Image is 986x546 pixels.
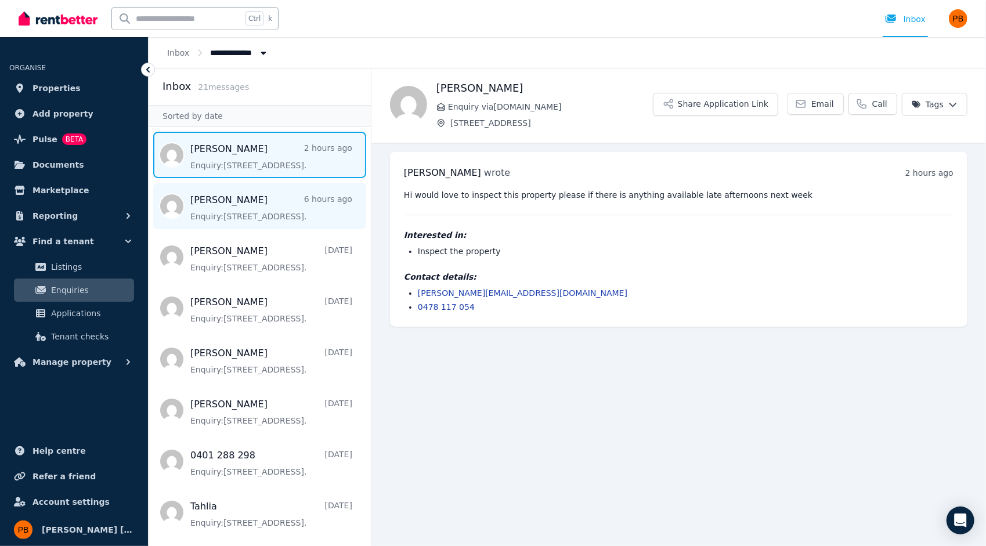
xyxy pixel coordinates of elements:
a: Add property [9,102,139,125]
a: Account settings [9,490,139,514]
span: k [268,14,272,23]
span: Refer a friend [32,469,96,483]
a: 0478 117 054 [418,302,475,312]
a: Enquiries [14,279,134,302]
a: Listings [14,255,134,279]
a: Email [788,93,844,115]
button: Manage property [9,350,139,374]
a: [PERSON_NAME]6 hours agoEnquiry:[STREET_ADDRESS]. [190,193,352,222]
h4: Contact details: [404,271,954,283]
span: Add property [32,107,93,121]
span: Enquiry via [DOMAIN_NAME] [448,101,653,113]
div: Open Intercom Messenger [947,507,974,534]
span: [PERSON_NAME] [404,167,481,178]
span: Ctrl [245,11,263,26]
button: Tags [902,93,967,116]
div: Sorted by date [149,105,371,127]
button: Find a tenant [9,230,139,253]
a: [PERSON_NAME][DATE]Enquiry:[STREET_ADDRESS]. [190,295,352,324]
span: Enquiries [51,283,129,297]
a: Applications [14,302,134,325]
pre: Hi would love to inspect this property please if there is anything available late afternoons next... [404,189,954,201]
a: Help centre [9,439,139,462]
span: 21 message s [198,82,249,92]
button: Share Application Link [653,93,778,116]
a: [PERSON_NAME][DATE]Enquiry:[STREET_ADDRESS]. [190,397,352,426]
a: Tenant checks [14,325,134,348]
span: Call [872,98,887,110]
img: Petar Bijelac Petar Bijelac [949,9,967,28]
a: Inbox [167,48,189,57]
a: [PERSON_NAME][EMAIL_ADDRESS][DOMAIN_NAME] [418,288,627,298]
span: wrote [484,167,510,178]
span: Reporting [32,209,78,223]
span: Account settings [32,495,110,509]
span: Documents [32,158,84,172]
a: Documents [9,153,139,176]
span: [PERSON_NAME] [PERSON_NAME] [42,523,134,537]
img: RentBetter [19,10,97,27]
span: Pulse [32,132,57,146]
span: Properties [32,81,81,95]
span: Marketplace [32,183,89,197]
a: [PERSON_NAME]2 hours agoEnquiry:[STREET_ADDRESS]. [190,142,352,171]
button: Reporting [9,204,139,227]
a: Refer a friend [9,465,139,488]
span: BETA [62,133,86,145]
li: Inspect the property [418,245,954,257]
h2: Inbox [162,78,191,95]
span: Email [811,98,834,110]
a: 0401 288 298[DATE]Enquiry:[STREET_ADDRESS]. [190,449,352,478]
time: 2 hours ago [905,168,954,178]
a: PulseBETA [9,128,139,151]
a: Properties [9,77,139,100]
span: ORGANISE [9,64,46,72]
span: Manage property [32,355,111,369]
span: [STREET_ADDRESS] [450,117,653,129]
span: Tags [912,99,944,110]
a: [PERSON_NAME][DATE]Enquiry:[STREET_ADDRESS]. [190,346,352,375]
img: Petar Bijelac Petar Bijelac [14,520,32,539]
a: Marketplace [9,179,139,202]
span: Listings [51,260,129,274]
span: Tenant checks [51,330,129,343]
span: Help centre [32,444,86,458]
a: Tahlia[DATE]Enquiry:[STREET_ADDRESS]. [190,500,352,529]
a: Call [848,93,897,115]
a: [PERSON_NAME][DATE]Enquiry:[STREET_ADDRESS]. [190,244,352,273]
nav: Breadcrumb [149,37,288,68]
h1: [PERSON_NAME] [436,80,653,96]
span: Applications [51,306,129,320]
span: Find a tenant [32,234,94,248]
img: brigitte [390,86,427,123]
div: Inbox [885,13,926,25]
h4: Interested in: [404,229,954,241]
